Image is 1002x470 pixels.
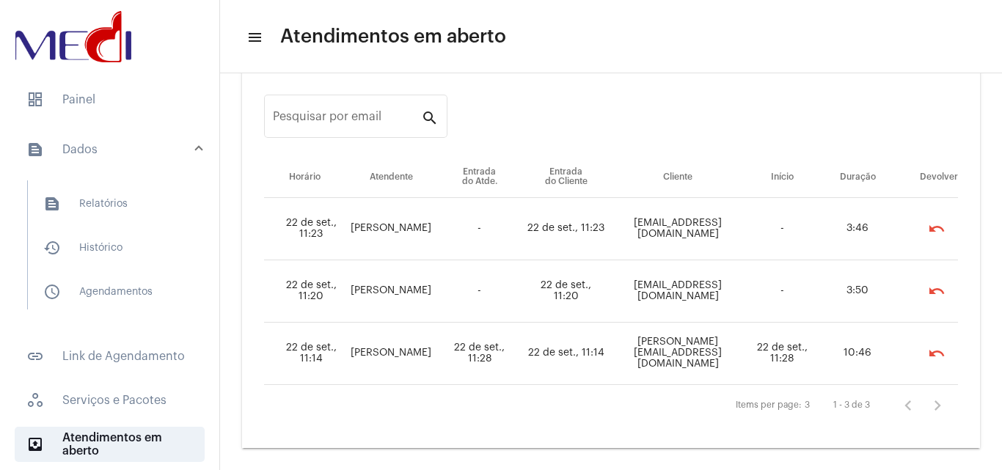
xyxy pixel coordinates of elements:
[15,383,205,418] span: Serviços e Pacotes
[264,198,345,260] td: 22 de set., 11:23
[43,239,61,257] mat-icon: sidenav icon
[746,157,818,198] th: Início
[522,157,610,198] th: Entrada do Cliente
[893,391,923,420] button: Página anterior
[818,157,898,198] th: Duração
[928,345,946,362] mat-icon: undo
[273,113,421,126] input: Pesquisar por email
[32,230,186,265] span: Histórico
[610,198,747,260] td: [EMAIL_ADDRESS][DOMAIN_NAME]
[903,214,958,243] mat-chip-list: selection
[15,339,205,374] span: Link de Agendamento
[805,400,810,410] div: 3
[345,323,436,385] td: [PERSON_NAME]
[15,427,205,462] span: Atendimentos em aberto
[26,348,44,365] mat-icon: sidenav icon
[26,436,44,453] mat-icon: sidenav icon
[26,141,196,158] mat-panel-title: Dados
[345,157,436,198] th: Atendente
[898,157,958,198] th: Devolver
[746,323,818,385] td: 22 de set., 11:28
[32,274,186,309] span: Agendamentos
[264,260,345,323] td: 22 de set., 11:20
[610,157,747,198] th: Cliente
[9,173,219,330] div: sidenav iconDados
[746,198,818,260] td: -
[818,198,898,260] td: 3:46
[15,82,205,117] span: Painel
[264,323,345,385] td: 22 de set., 11:14
[43,283,61,301] mat-icon: sidenav icon
[923,391,952,420] button: Próxima página
[818,323,898,385] td: 10:46
[436,323,522,385] td: 22 de set., 11:28
[9,126,219,173] mat-expansion-panel-header: sidenav iconDados
[818,260,898,323] td: 3:50
[522,198,610,260] td: 22 de set., 11:23
[345,198,436,260] td: [PERSON_NAME]
[345,260,436,323] td: [PERSON_NAME]
[421,109,439,126] mat-icon: search
[522,323,610,385] td: 22 de set., 11:14
[903,276,958,306] mat-chip-list: selection
[43,195,61,213] mat-icon: sidenav icon
[436,198,522,260] td: -
[12,7,135,66] img: d3a1b5fa-500b-b90f-5a1c-719c20e9830b.png
[246,29,261,46] mat-icon: sidenav icon
[903,339,958,368] mat-chip-list: selection
[26,392,44,409] span: sidenav icon
[928,220,946,238] mat-icon: undo
[833,400,870,410] div: 1 - 3 de 3
[26,141,44,158] mat-icon: sidenav icon
[736,400,802,410] div: Items per page:
[610,323,747,385] td: [PERSON_NAME][EMAIL_ADDRESS][DOMAIN_NAME]
[928,282,946,300] mat-icon: undo
[436,157,522,198] th: Entrada do Atde.
[26,91,44,109] span: sidenav icon
[32,186,186,221] span: Relatórios
[522,260,610,323] td: 22 de set., 11:20
[610,260,747,323] td: [EMAIL_ADDRESS][DOMAIN_NAME]
[264,157,345,198] th: Horário
[280,25,506,48] span: Atendimentos em aberto
[746,260,818,323] td: -
[436,260,522,323] td: -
